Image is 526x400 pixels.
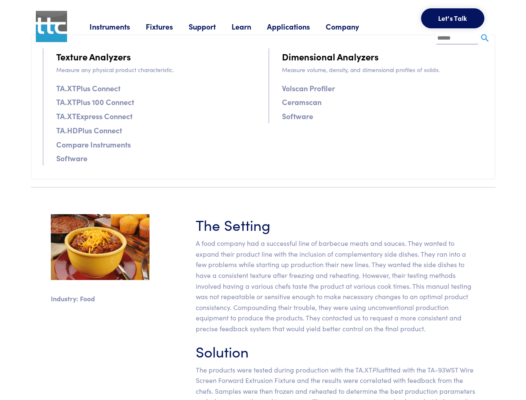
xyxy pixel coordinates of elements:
a: TA.XTExpress Connect [56,110,132,122]
a: Company [326,21,375,32]
a: Instruments [90,21,146,32]
a: Software [56,152,87,164]
a: Support [189,21,232,32]
a: Texture Analyzers [56,49,131,64]
a: Compare Instruments [56,138,131,150]
a: Volscan Profiler [282,82,335,94]
img: sidedishes.jpg [51,214,150,280]
p: Industry: Food [51,293,150,304]
p: Measure any physical product characteristic. [56,65,258,74]
a: TA.HDPlus Connect [56,124,122,136]
a: Software [282,110,313,122]
a: Fixtures [146,21,189,32]
h3: The Setting [196,214,476,235]
a: TA.XTPlus Connect [56,82,120,94]
img: ttc_logo_1x1_v1.0.png [36,11,67,42]
a: Dimensional Analyzers [282,49,379,64]
a: Learn [232,21,267,32]
a: Ceramscan [282,96,322,108]
a: Applications [267,21,326,32]
p: A food company had a successful line of barbecue meats and sauces. They wanted to expand their pr... [196,238,476,334]
a: TA.XTPlus 100 Connect [56,96,134,108]
p: Measure volume, density, and dimensional profiles of solids. [282,65,484,74]
button: Let's Talk [421,8,484,28]
em: Plus [372,365,385,374]
h3: Solution [196,341,476,361]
